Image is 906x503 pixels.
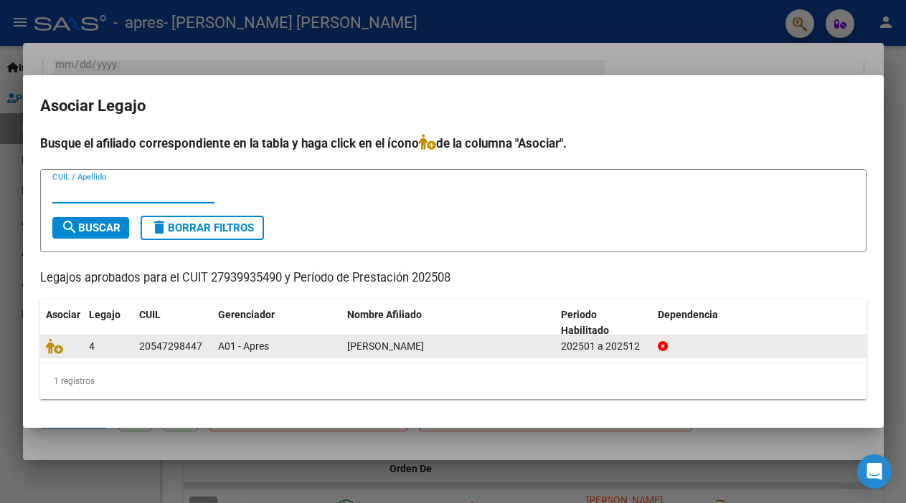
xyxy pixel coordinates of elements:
[561,338,646,355] div: 202501 a 202512
[141,216,264,240] button: Borrar Filtros
[139,338,202,355] div: 20547298447
[561,309,609,337] span: Periodo Habilitado
[89,309,121,320] span: Legajo
[212,300,341,347] datatable-header-cell: Gerenciador
[40,300,83,347] datatable-header-cell: Asociar
[52,217,129,239] button: Buscar
[218,309,275,320] span: Gerenciador
[555,300,652,347] datatable-header-cell: Periodo Habilitado
[218,340,269,352] span: A01 - Apres
[40,92,867,120] h2: Asociar Legajo
[151,221,254,234] span: Borrar Filtros
[133,300,212,347] datatable-header-cell: CUIL
[46,309,80,320] span: Asociar
[658,309,718,320] span: Dependencia
[341,300,556,347] datatable-header-cell: Nombre Afiliado
[347,309,422,320] span: Nombre Afiliado
[89,340,95,352] span: 4
[40,269,867,287] p: Legajos aprobados para el CUIT 27939935490 y Período de Prestación 202508
[61,221,121,234] span: Buscar
[857,454,892,489] div: Open Intercom Messenger
[61,219,78,236] mat-icon: search
[139,309,161,320] span: CUIL
[40,363,867,399] div: 1 registros
[83,300,133,347] datatable-header-cell: Legajo
[347,340,424,352] span: BOGADO BENJAMIN MARIANO
[40,134,867,153] h4: Busque el afiliado correspondiente en la tabla y haga click en el ícono de la columna "Asociar".
[652,300,867,347] datatable-header-cell: Dependencia
[151,219,168,236] mat-icon: delete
